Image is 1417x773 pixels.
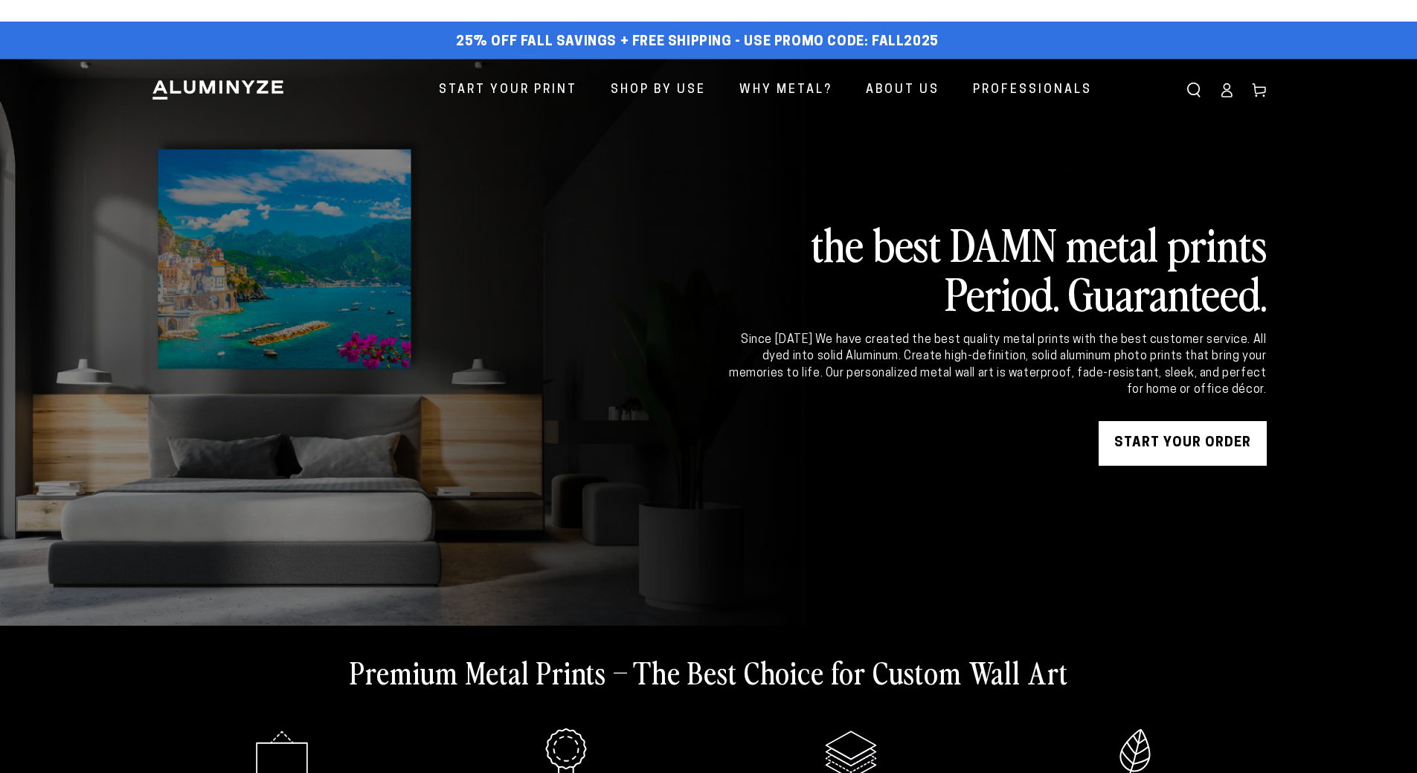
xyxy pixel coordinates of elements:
h2: the best DAMN metal prints Period. Guaranteed. [727,219,1267,317]
span: 25% off FALL Savings + Free Shipping - Use Promo Code: FALL2025 [456,34,939,51]
span: Start Your Print [439,80,577,101]
span: Why Metal? [739,80,832,101]
a: Start Your Print [428,71,588,110]
img: Aluminyze [151,79,285,101]
span: Shop By Use [611,80,706,101]
span: About Us [866,80,939,101]
summary: Search our site [1177,74,1210,106]
a: Shop By Use [600,71,717,110]
a: Why Metal? [728,71,844,110]
span: Professionals [973,80,1092,101]
a: START YOUR Order [1099,421,1267,466]
a: Professionals [962,71,1103,110]
a: About Us [855,71,951,110]
div: Since [DATE] We have created the best quality metal prints with the best customer service. All dy... [727,332,1267,399]
h2: Premium Metal Prints – The Best Choice for Custom Wall Art [350,652,1068,691]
